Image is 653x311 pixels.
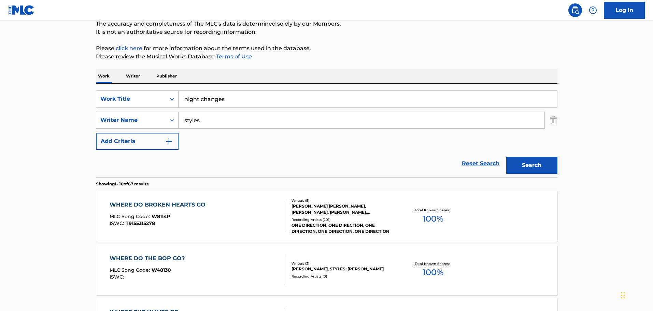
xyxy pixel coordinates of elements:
[292,217,395,222] div: Recording Artists ( 201 )
[110,267,152,273] span: MLC Song Code :
[292,274,395,279] div: Recording Artists ( 0 )
[292,198,395,203] div: Writers ( 5 )
[568,3,582,17] a: Public Search
[126,220,155,226] span: T9155315278
[96,133,179,150] button: Add Criteria
[152,213,170,220] span: W8114P
[458,156,503,171] a: Reset Search
[152,267,171,273] span: W48130
[8,5,34,15] img: MLC Logo
[619,278,653,311] iframe: Chat Widget
[292,222,395,235] div: ONE DIRECTION, ONE DIRECTION, ONE DIRECTION, ONE DIRECTION, ONE DIRECTION
[96,28,557,36] p: It is not an authoritative source for recording information.
[96,181,148,187] p: Showing 1 - 10 of 67 results
[96,190,557,242] a: WHERE DO BROKEN HEARTS GOMLC Song Code:W8114PISWC:T9155315278Writers (5)[PERSON_NAME] [PERSON_NAM...
[96,244,557,295] a: WHERE DO THE BOP GO?MLC Song Code:W48130ISWC:Writers (3)[PERSON_NAME], STYLES, [PERSON_NAME]Recor...
[415,208,451,213] p: Total Known Shares:
[165,137,173,145] img: 9d2ae6d4665cec9f34b9.svg
[506,157,557,174] button: Search
[96,44,557,53] p: Please for more information about the terms used in the database.
[110,213,152,220] span: MLC Song Code :
[110,254,188,263] div: WHERE DO THE BOP GO?
[415,261,451,266] p: Total Known Shares:
[110,201,209,209] div: WHERE DO BROKEN HEARTS GO
[124,69,142,83] p: Writer
[586,3,600,17] div: Help
[100,95,162,103] div: Work Title
[604,2,645,19] a: Log In
[423,213,443,225] span: 100 %
[96,69,112,83] p: Work
[571,6,579,14] img: search
[550,112,557,129] img: Delete Criterion
[621,285,625,306] div: Drag
[423,266,443,279] span: 100 %
[292,203,395,215] div: [PERSON_NAME] [PERSON_NAME], [PERSON_NAME], [PERSON_NAME], [PERSON_NAME] [PERSON_NAME] STYLES, [P...
[110,220,126,226] span: ISWC :
[96,90,557,177] form: Search Form
[292,266,395,272] div: [PERSON_NAME], STYLES, [PERSON_NAME]
[589,6,597,14] img: help
[116,45,142,52] a: click here
[110,274,126,280] span: ISWC :
[96,20,557,28] p: The accuracy and completeness of The MLC's data is determined solely by our Members.
[215,53,252,60] a: Terms of Use
[100,116,162,124] div: Writer Name
[96,53,557,61] p: Please review the Musical Works Database
[154,69,179,83] p: Publisher
[292,261,395,266] div: Writers ( 3 )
